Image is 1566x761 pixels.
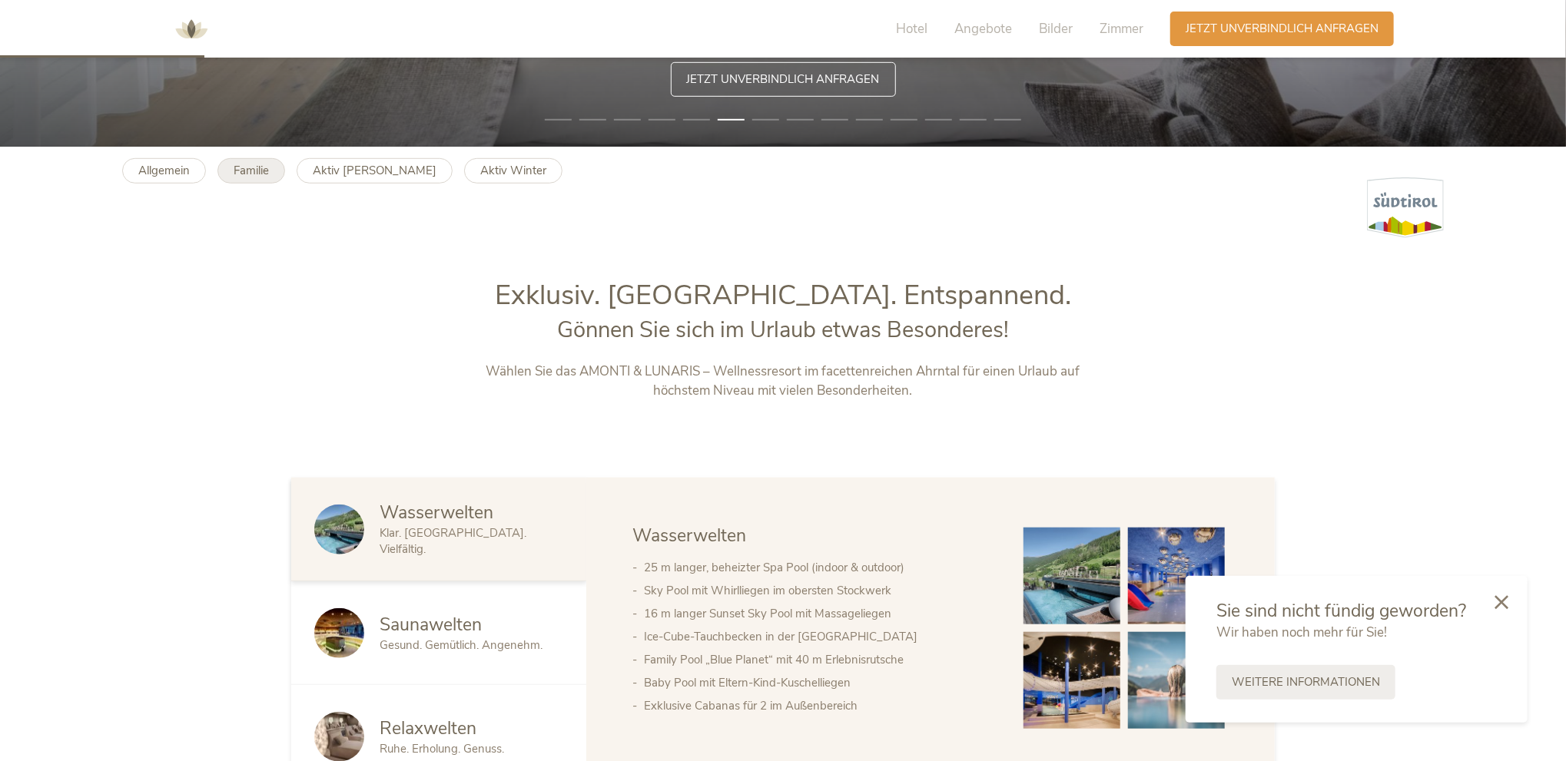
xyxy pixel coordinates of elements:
span: Gesund. Gemütlich. Angenehm. [380,637,542,653]
span: Wir haben noch mehr für Sie! [1216,624,1387,641]
span: Jetzt unverbindlich anfragen [687,71,880,88]
a: Aktiv Winter [464,158,562,184]
b: Aktiv Winter [480,163,546,178]
a: AMONTI & LUNARIS Wellnessresort [168,23,214,34]
li: Baby Pool mit Eltern-Kind-Kuschelliegen [644,671,993,694]
span: Bilder [1039,20,1073,38]
b: Familie [234,163,269,178]
b: Allgemein [138,163,190,178]
span: Relaxwelten [380,716,476,740]
span: Angebote [954,20,1012,38]
li: Family Pool „Blue Planet“ mit 40 m Erlebnisrutsche [644,648,993,671]
a: Allgemein [122,158,206,184]
span: Klar. [GEOGRAPHIC_DATA]. Vielfältig. [380,525,526,557]
a: Familie [217,158,285,184]
span: Zimmer [1100,20,1143,38]
a: Weitere Informationen [1216,665,1395,700]
li: 25 m langer, beheizter Spa Pool (indoor & outdoor) [644,556,993,579]
img: AMONTI & LUNARIS Wellnessresort [168,6,214,52]
li: 16 m langer Sunset Sky Pool mit Massageliegen [644,602,993,625]
span: Exklusiv. [GEOGRAPHIC_DATA]. Entspannend. [495,276,1071,314]
span: Ruhe. Erholung. Genuss. [380,741,504,756]
span: Wasserwelten [632,524,746,548]
span: Wasserwelten [380,501,493,524]
img: Südtirol [1367,177,1444,238]
span: Hotel [896,20,927,38]
span: Gönnen Sie sich im Urlaub etwas Besonderes! [557,315,1009,345]
span: Sie sind nicht fündig geworden? [1216,599,1466,623]
p: Wählen Sie das AMONTI & LUNARIS – Wellnessresort im facettenreichen Ahrntal für einen Urlaub auf ... [463,362,1104,401]
li: Ice-Cube-Tauchbecken in der [GEOGRAPHIC_DATA] [644,625,993,648]
span: Saunawelten [380,613,482,637]
a: Aktiv [PERSON_NAME] [297,158,453,184]
span: Jetzt unverbindlich anfragen [1186,21,1379,37]
b: Aktiv [PERSON_NAME] [313,163,436,178]
span: Weitere Informationen [1232,674,1380,690]
li: Exklusive Cabanas für 2 im Außenbereich [644,694,993,717]
li: Sky Pool mit Whirlliegen im obersten Stockwerk [644,579,993,602]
